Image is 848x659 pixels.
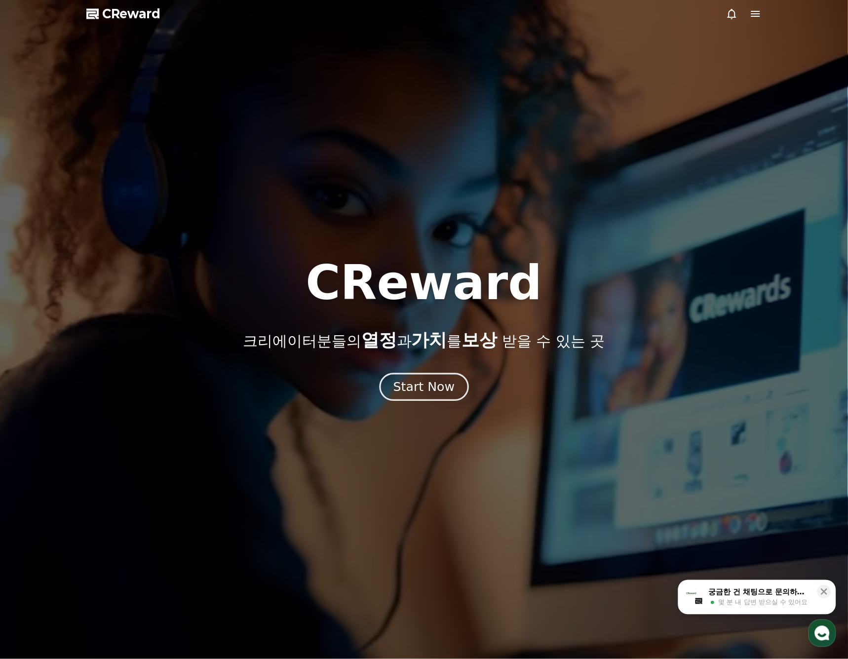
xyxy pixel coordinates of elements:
[153,328,164,336] span: 설정
[127,313,190,338] a: 설정
[102,6,160,22] span: CReward
[382,384,467,393] a: Start Now
[361,330,397,350] span: 열정
[31,328,37,336] span: 홈
[86,6,160,22] a: CReward
[393,379,455,395] div: Start Now
[65,313,127,338] a: 대화
[412,330,447,350] span: 가치
[3,313,65,338] a: 홈
[462,330,498,350] span: 보상
[306,259,542,307] h1: CReward
[243,330,605,350] p: 크리에이터분들의 과 를 받을 수 있는 곳
[90,328,102,336] span: 대화
[379,373,468,401] button: Start Now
